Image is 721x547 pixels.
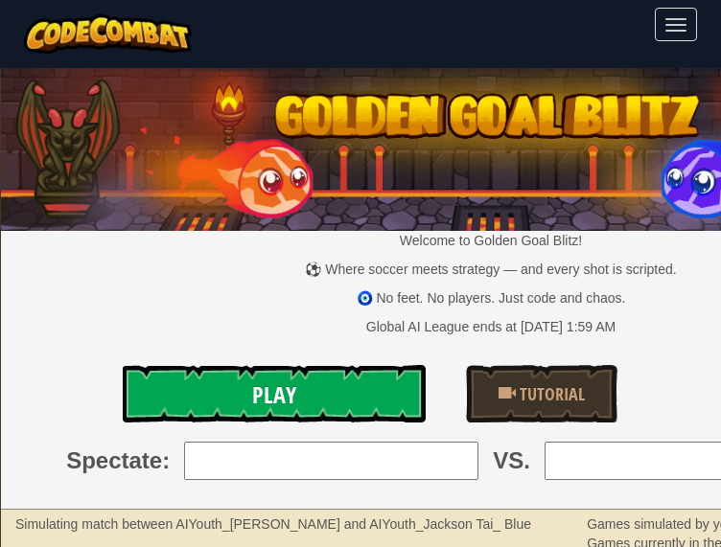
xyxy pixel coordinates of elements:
[493,444,530,477] span: VS.
[66,444,162,477] span: Spectate
[162,444,170,477] span: :
[466,365,617,422] a: Tutorial
[24,14,192,54] img: CodeCombat logo
[252,379,296,410] span: Play
[516,382,585,406] span: Tutorial
[366,317,616,336] div: Global AI League ends at [DATE] 1:59 AM
[15,516,531,532] strong: Simulating match between AIYouth_[PERSON_NAME] and AIYouth_Jackson Tai_ Blue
